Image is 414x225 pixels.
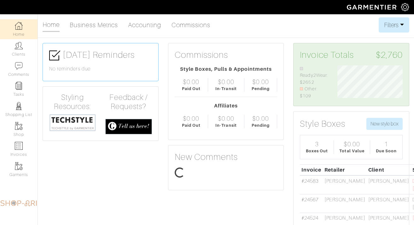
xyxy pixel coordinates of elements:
h3: Invoice Totals [300,50,403,60]
div: $0.00 [252,115,269,122]
td: [PERSON_NAME] [323,213,367,223]
h4: Styling Resources: [49,93,96,111]
th: Invoice [300,164,323,175]
div: Paid Out [182,86,201,92]
div: $0.00 [344,140,360,148]
button: Filters [379,17,409,33]
img: gear-icon-white-bd11855cb880d31180b6d7d6211b90ccbf57a29d726f0c71d8c61bd08dd39cc2.png [401,3,409,11]
div: Pending [252,86,270,92]
img: garments-icon-b7da505a4dc4fd61783c78ac3ca0ef83fa9d6f193b1c9dc38574b1d14d53ca28.png [15,122,23,130]
img: check-box-icon-36a4915ff3ba2bd8f6e4f29bc755bb66becd62c870f447fc0dd1365fcfddab58.png [49,50,60,61]
a: #24524 [301,215,318,221]
div: Due Soon [376,148,397,154]
div: Affiliates [175,102,277,110]
a: Commissions [172,19,211,31]
td: [PERSON_NAME] [367,194,411,213]
a: Home [43,18,60,32]
li: Ready2Wear: $2652 [300,65,328,86]
h3: [DATE] Reminders [49,50,152,61]
img: orders-icon-0abe47150d42831381b5fb84f609e132dff9fe21cb692f30cb5eec754e2cba89.png [15,142,23,150]
h4: Feedback / Requests? [105,93,152,111]
h3: Commissions [175,50,228,60]
a: Business Metrics [70,19,118,31]
td: [PERSON_NAME] [367,213,411,223]
th: Client [367,164,411,175]
div: Boxes Out [306,148,328,154]
div: 3 [315,140,319,148]
div: $0.00 [218,115,234,122]
a: #24567 [301,197,318,203]
button: New style box [366,118,403,130]
span: $2,760 [376,50,403,60]
th: Retailer [323,164,367,175]
div: 1 [384,140,388,148]
h3: Style Boxes [300,119,345,129]
h3: New Comments [175,152,277,162]
img: comment-icon-a0a6a9ef722e966f86d9cbdc48e553b5cf19dbc54f86b18d962a5391bc8f6eb6.png [15,62,23,70]
div: Total Value [339,148,364,154]
div: $0.00 [252,78,269,86]
div: In-Transit [215,86,237,92]
div: Paid Out [182,122,201,128]
div: $0.00 [218,78,234,86]
a: #24583 [301,178,318,184]
img: reminder-icon-8004d30b9f0a5d33ae49ab947aed9ed385cf756f9e5892f1edd6e32f2345188e.png [15,82,23,90]
td: [PERSON_NAME] [367,175,411,194]
a: Accounting [128,19,161,31]
img: garments-icon-b7da505a4dc4fd61783c78ac3ca0ef83fa9d6f193b1c9dc38574b1d14d53ca28.png [15,162,23,170]
img: feedback_requests-3821251ac2bd56c73c230f3229a5b25d6eb027adea667894f41107c140538ee0.png [105,119,152,134]
td: [PERSON_NAME] [323,175,367,194]
h6: No reminders due [49,66,152,72]
div: Style Boxes, Pulls & Appointments [175,65,277,73]
div: Pending [252,122,270,128]
img: stylists-icon-eb353228a002819b7ec25b43dbf5f0378dd9e0616d9560372ff212230b889e62.png [15,102,23,110]
div: $0.00 [183,78,199,86]
li: Other: $109 [300,86,328,99]
img: clients-icon-6bae9207a08558b7cb47a8932f037763ab4055f8c8b6bfacd5dc20c3e0201464.png [15,42,23,50]
div: $0.00 [183,115,199,122]
div: In-Transit [215,122,237,128]
td: [PERSON_NAME] [323,194,367,213]
img: techstyle-93310999766a10050dc78ceb7f971a75838126fd19372ce40ba20cdf6a89b94b.png [49,114,96,132]
img: dashboard-icon-dbcd8f5a0b271acd01030246c82b418ddd0df26cd7fceb0bd07c9910d44c42f6.png [15,22,23,30]
img: garmentier-logo-header-white-b43fb05a5012e4ada735d5af1a66efaba907eab6374d6393d1fbf88cb4ef424d.png [344,2,401,13]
